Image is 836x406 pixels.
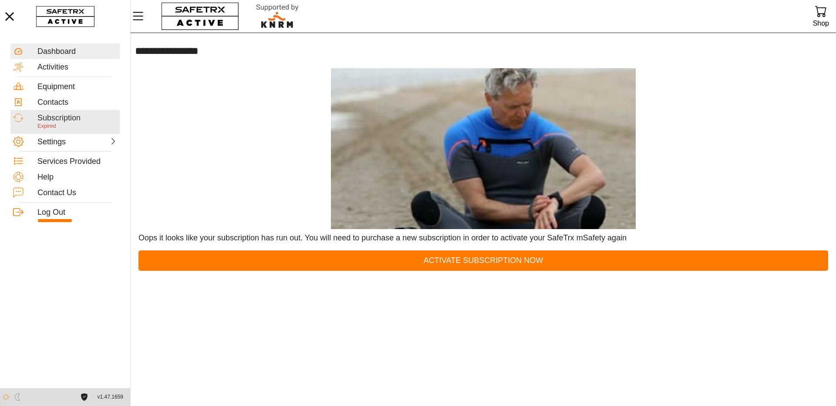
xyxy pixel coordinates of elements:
[13,62,24,72] img: Activities.svg
[131,7,152,25] button: Menu
[13,81,24,92] img: Equipment.svg
[138,250,828,271] button: Activate Subscription Now
[37,188,117,198] div: Contact Us
[92,390,128,404] button: v1.47.1659
[37,82,117,92] div: Equipment
[37,63,117,72] div: Activities
[813,17,829,29] div: Shop
[13,113,24,123] img: Subscription.svg
[98,393,123,402] span: v1.47.1659
[37,47,117,57] div: Dashboard
[424,254,543,267] span: Activate Subscription Now
[37,137,76,147] div: Settings
[246,2,309,30] img: RescueLogo.svg
[2,393,10,401] img: ModeLight.svg
[13,172,24,182] img: Help.svg
[14,393,21,401] img: ModeDark.svg
[37,208,117,217] div: Log Out
[37,157,117,166] div: Services Provided
[37,113,117,123] div: Subscription
[13,187,24,198] img: ContactUs.svg
[138,233,627,243] p: Oops it looks like your subscription has run out. You will need to purchase a new subscription in...
[78,393,90,401] a: License Agreement
[37,123,56,129] span: Expired
[37,98,117,107] div: Contacts
[37,173,117,182] div: Help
